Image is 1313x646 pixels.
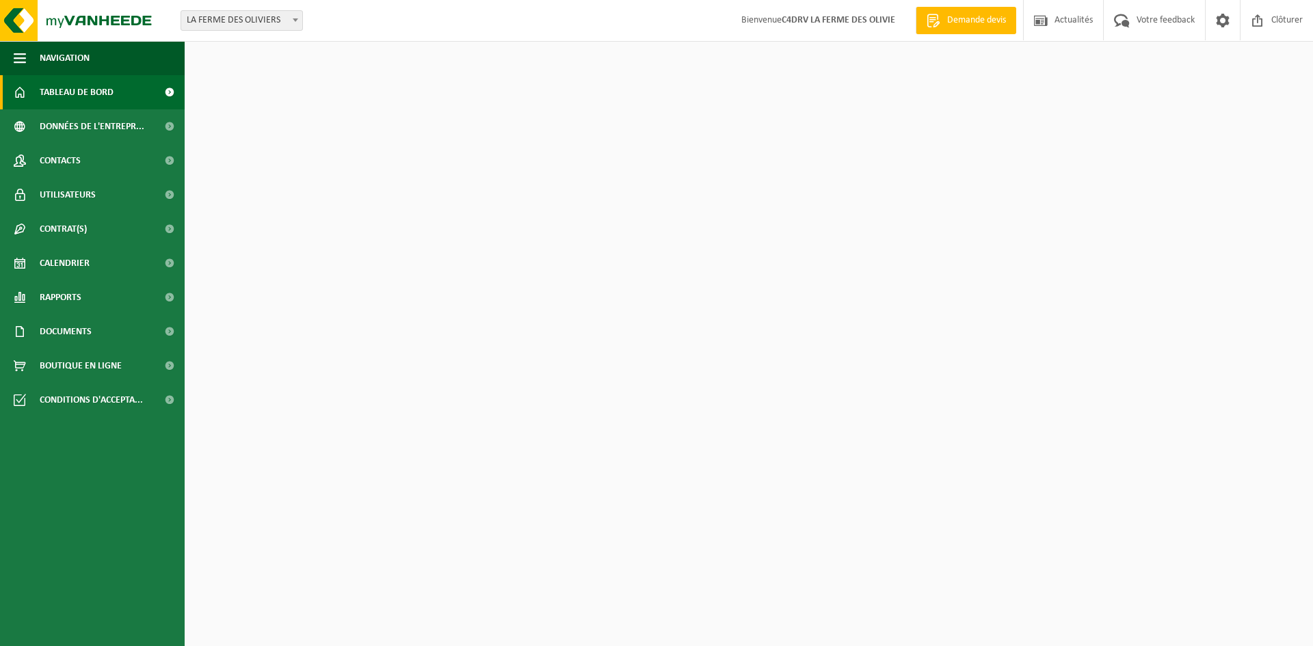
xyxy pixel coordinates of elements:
span: Contrat(s) [40,212,87,246]
strong: C4DRV LA FERME DES OLIVIE [782,15,895,25]
span: Contacts [40,144,81,178]
span: Tableau de bord [40,75,114,109]
span: Utilisateurs [40,178,96,212]
span: Calendrier [40,246,90,280]
span: Navigation [40,41,90,75]
span: Documents [40,314,92,349]
a: Demande devis [916,7,1016,34]
span: Demande devis [944,14,1009,27]
span: Conditions d'accepta... [40,383,143,417]
span: Données de l'entrepr... [40,109,144,144]
span: LA FERME DES OLIVIERS [181,11,302,30]
span: Rapports [40,280,81,314]
span: LA FERME DES OLIVIERS [181,10,303,31]
span: Boutique en ligne [40,349,122,383]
